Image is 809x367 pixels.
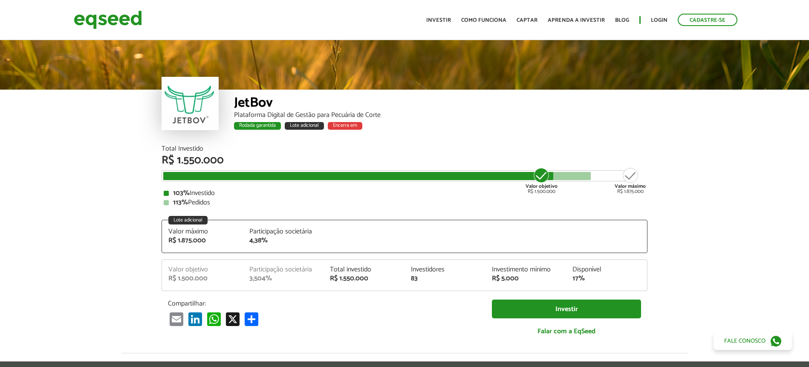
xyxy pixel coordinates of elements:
strong: Valor máximo [615,182,646,190]
div: Disponível [572,266,641,273]
div: Lote adicional [285,122,324,130]
a: Email [168,312,185,326]
div: R$ 1.500.000 [526,167,558,194]
a: Como funciona [461,17,506,23]
div: Investidores [411,266,479,273]
a: WhatsApp [205,312,222,326]
a: Captar [517,17,537,23]
a: X [224,312,241,326]
div: Valor objetivo [168,266,237,273]
strong: 113% [173,197,188,208]
p: Compartilhar: [168,300,479,308]
div: R$ 1.550.000 [162,155,647,166]
a: Investir [492,300,641,319]
strong: Valor objetivo [526,182,558,190]
div: R$ 1.550.000 [330,275,398,282]
div: R$ 5.000 [492,275,560,282]
div: Investido [164,190,645,197]
div: JetBov [234,96,647,112]
a: LinkedIn [187,312,204,326]
img: EqSeed [74,9,142,31]
div: Plataforma Digital de Gestão para Pecuária de Corte [234,112,647,119]
div: Rodada garantida [234,122,281,130]
div: Lote adicional [168,216,208,224]
div: Total investido [330,266,398,273]
div: R$ 1.500.000 [168,275,237,282]
a: Aprenda a investir [548,17,605,23]
a: Compartilhar [243,312,260,326]
div: 3,504% [249,275,318,282]
div: Total Investido [162,146,647,152]
div: Encerra em [328,122,362,130]
a: Investir [426,17,451,23]
div: Participação societária [249,228,318,235]
div: Valor máximo [168,228,237,235]
div: R$ 1.875.000 [168,237,237,244]
div: 4,38% [249,237,318,244]
a: Cadastre-se [678,14,737,26]
a: Login [651,17,667,23]
div: 83 [411,275,479,282]
strong: 103% [173,187,190,199]
a: Fale conosco [714,332,792,350]
div: Participação societária [249,266,318,273]
div: R$ 1.875.000 [615,167,646,194]
a: Falar com a EqSeed [492,323,641,340]
div: Pedidos [164,199,645,206]
div: 17% [572,275,641,282]
a: Blog [615,17,629,23]
div: Investimento mínimo [492,266,560,273]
